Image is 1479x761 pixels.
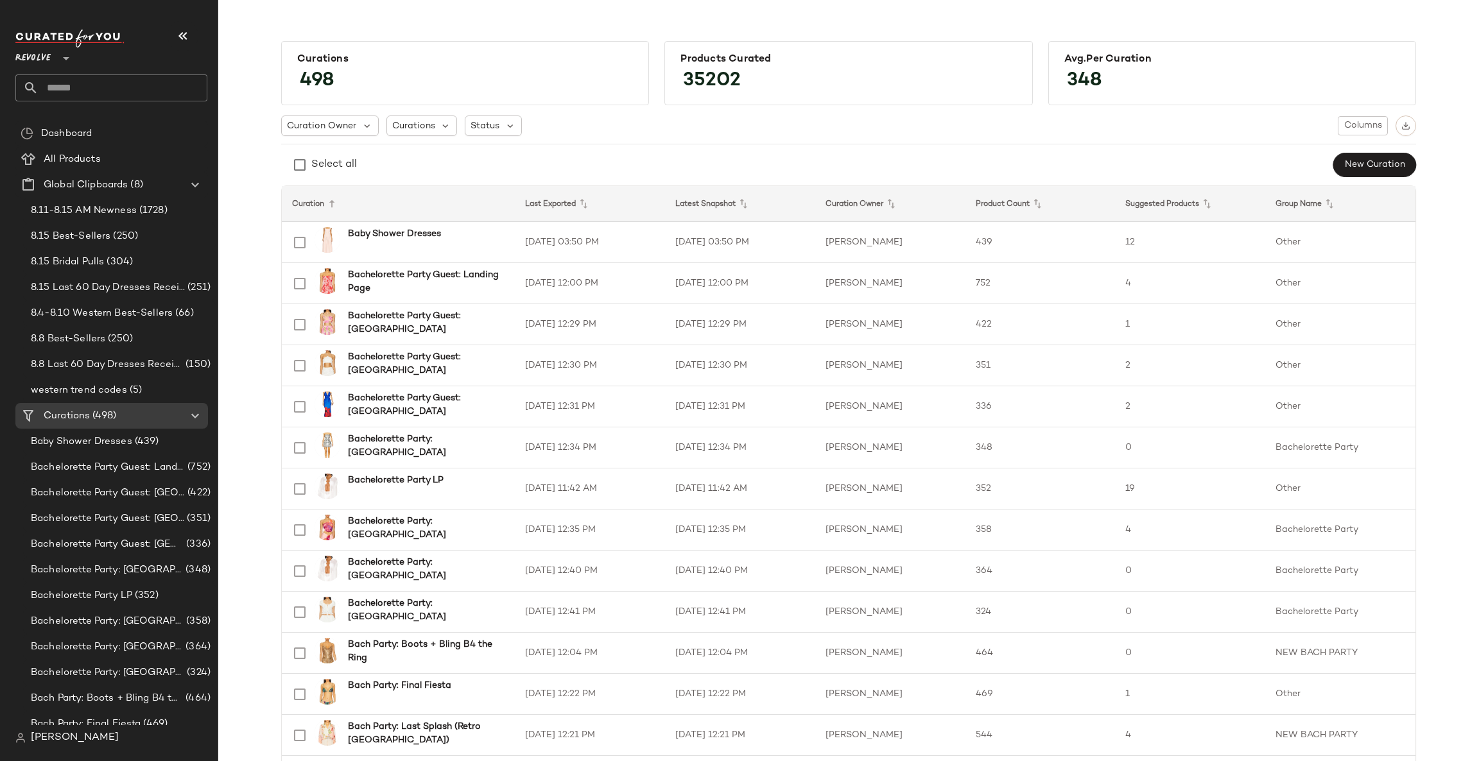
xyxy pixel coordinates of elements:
[31,717,141,731] span: Bach Party: Final Fiesta
[311,157,357,173] div: Select all
[104,255,133,269] span: (304)
[132,434,159,449] span: (439)
[41,126,92,141] span: Dashboard
[965,468,1116,509] td: 352
[1265,468,1415,509] td: Other
[665,715,815,756] td: [DATE] 12:21 PM
[315,638,340,663] img: ROFR-WS337_V1.jpg
[31,691,183,706] span: Bach Party: Boots + Bling B4 the Ring
[348,227,441,241] b: Baby Shower Dresses
[315,597,340,622] img: TULA-WS1071_V1.jpg
[1265,674,1415,715] td: Other
[1265,304,1415,345] td: Other
[665,674,815,715] td: [DATE] 12:22 PM
[31,203,137,218] span: 8.11-8.15 AM Newness
[128,178,143,192] span: (8)
[815,509,965,551] td: [PERSON_NAME]
[515,633,665,674] td: [DATE] 12:04 PM
[1115,715,1265,756] td: 4
[127,383,142,398] span: (5)
[815,715,965,756] td: [PERSON_NAME]
[315,391,340,417] img: RUNR-WD141_V1.jpg
[965,674,1116,715] td: 469
[31,511,184,526] span: Bachelorette Party Guest: [GEOGRAPHIC_DATA]
[348,638,499,665] b: Bach Party: Boots + Bling B4 the Ring
[15,44,51,67] span: Revolve
[815,304,965,345] td: [PERSON_NAME]
[44,178,128,192] span: Global Clipboards
[184,511,211,526] span: (351)
[515,715,665,756] td: [DATE] 12:21 PM
[665,468,815,509] td: [DATE] 11:42 AM
[670,58,754,104] span: 35202
[965,592,1116,633] td: 324
[31,357,183,372] span: 8.8 Last 60 Day Dresses Receipts Best-Sellers
[515,551,665,592] td: [DATE] 12:40 PM
[1115,551,1265,592] td: 0
[1344,121,1382,131] span: Columns
[665,551,815,592] td: [DATE] 12:40 PM
[31,434,132,449] span: Baby Shower Dresses
[1115,186,1265,222] th: Suggested Products
[348,597,499,624] b: Bachelorette Party: [GEOGRAPHIC_DATA]
[680,53,1016,65] div: Products Curated
[815,222,965,263] td: [PERSON_NAME]
[515,186,665,222] th: Last Exported
[315,679,340,705] img: YLLR-WX5_V1.jpg
[1265,551,1415,592] td: Bachelorette Party
[965,509,1116,551] td: 358
[315,556,340,581] img: LSPA-WS51_V1.jpg
[1401,121,1410,130] img: svg%3e
[348,556,499,583] b: Bachelorette Party: [GEOGRAPHIC_DATA]
[1115,427,1265,468] td: 0
[348,350,499,377] b: Bachelorette Party Guest: [GEOGRAPHIC_DATA]
[1115,345,1265,386] td: 2
[31,460,185,475] span: Bachelorette Party Guest: Landing Page
[185,486,211,500] span: (422)
[815,345,965,386] td: [PERSON_NAME]
[185,280,211,295] span: (251)
[31,665,184,680] span: Bachelorette Party: [GEOGRAPHIC_DATA]
[184,665,211,680] span: (324)
[665,263,815,304] td: [DATE] 12:00 PM
[31,280,185,295] span: 8.15 Last 60 Day Dresses Receipt
[348,515,499,542] b: Bachelorette Party: [GEOGRAPHIC_DATA]
[348,474,444,487] b: Bachelorette Party LP
[1054,58,1115,104] span: 348
[515,427,665,468] td: [DATE] 12:34 PM
[31,255,104,269] span: 8.15 Bridal Pulls
[815,674,965,715] td: [PERSON_NAME]
[183,357,211,372] span: (150)
[315,432,340,458] img: PGEO-WD37_V1.jpg
[184,537,211,552] span: (336)
[287,58,347,104] span: 498
[965,263,1116,304] td: 752
[183,640,211,654] span: (364)
[1265,592,1415,633] td: Bachelorette Party
[515,592,665,633] td: [DATE] 12:41 PM
[815,386,965,427] td: [PERSON_NAME]
[348,309,499,336] b: Bachelorette Party Guest: [GEOGRAPHIC_DATA]
[965,304,1116,345] td: 422
[965,633,1116,674] td: 464
[815,551,965,592] td: [PERSON_NAME]
[31,332,105,346] span: 8.8 Best-Sellers
[141,717,168,731] span: (469)
[31,537,184,552] span: Bachelorette Party Guest: [GEOGRAPHIC_DATA]
[315,515,340,540] img: SDYS-WS194_V1.jpg
[31,588,132,603] span: Bachelorette Party LP
[1265,715,1415,756] td: NEW BACH PARTY
[665,633,815,674] td: [DATE] 12:04 PM
[815,427,965,468] td: [PERSON_NAME]
[515,509,665,551] td: [DATE] 12:35 PM
[31,383,127,398] span: western trend codes
[515,222,665,263] td: [DATE] 03:50 PM
[665,304,815,345] td: [DATE] 12:29 PM
[815,633,965,674] td: [PERSON_NAME]
[515,468,665,509] td: [DATE] 11:42 AM
[315,268,340,294] img: MAOU-WS355_V1.jpg
[665,386,815,427] td: [DATE] 12:31 PM
[31,229,110,244] span: 8.15 Best-Sellers
[315,474,340,499] img: LSPA-WS51_V1.jpg
[348,679,451,692] b: Bach Party: Final Fiesta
